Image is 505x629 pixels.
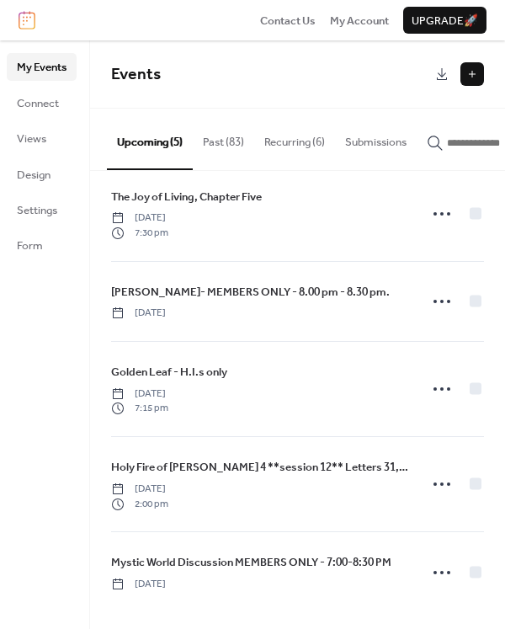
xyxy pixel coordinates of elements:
[111,364,227,381] span: Golden Leaf - H.I.s only
[111,189,262,205] span: The Joy of Living, Chapter Five
[111,577,166,592] span: [DATE]
[260,12,316,29] a: Contact Us
[111,211,168,226] span: [DATE]
[17,95,59,112] span: Connect
[7,89,77,116] a: Connect
[330,12,389,29] a: My Account
[260,13,316,29] span: Contact Us
[17,202,57,219] span: Settings
[111,401,168,416] span: 7:15 pm
[254,109,335,168] button: Recurring (6)
[111,226,168,241] span: 7:30 pm
[7,232,77,259] a: Form
[111,554,391,571] span: Mystic World Discussion MEMBERS ONLY - 7:00-8:30 PM
[412,13,478,29] span: Upgrade 🚀
[193,109,254,168] button: Past (83)
[111,363,227,381] a: Golden Leaf - H.I.s only
[111,306,166,321] span: [DATE]
[7,125,77,152] a: Views
[111,458,408,477] a: Holy Fire of [PERSON_NAME] 4 **session 12** Letters 31,32,33 (H.I.s only)
[19,11,35,29] img: logo
[107,109,193,169] button: Upcoming (5)
[111,482,168,497] span: [DATE]
[111,283,390,301] a: [PERSON_NAME]- MEMBERS ONLY - 8.00 pm - 8.30 pm.
[7,161,77,188] a: Design
[111,459,408,476] span: Holy Fire of [PERSON_NAME] 4 **session 12** Letters 31,32,33 (H.I.s only)
[17,167,50,184] span: Design
[111,188,262,206] a: The Joy of Living, Chapter Five
[111,386,168,402] span: [DATE]
[111,284,390,301] span: [PERSON_NAME]- MEMBERS ONLY - 8.00 pm - 8.30 pm.
[335,109,417,168] button: Submissions
[17,59,66,76] span: My Events
[111,59,161,90] span: Events
[330,13,389,29] span: My Account
[17,237,43,254] span: Form
[17,131,46,147] span: Views
[7,196,77,223] a: Settings
[403,7,486,34] button: Upgrade🚀
[111,497,168,512] span: 2:00 pm
[7,53,77,80] a: My Events
[111,553,391,572] a: Mystic World Discussion MEMBERS ONLY - 7:00-8:30 PM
